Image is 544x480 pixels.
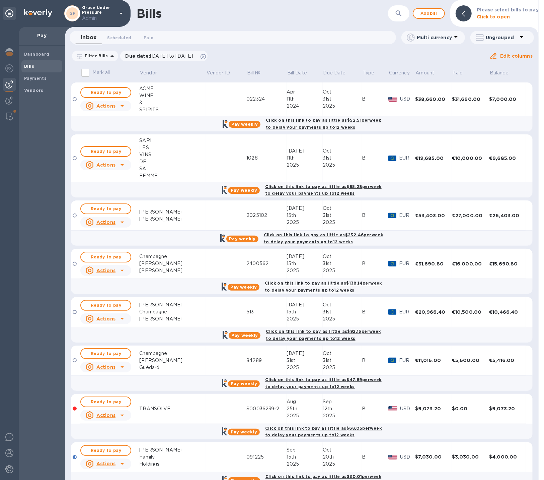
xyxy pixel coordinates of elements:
span: Vendor ID [207,69,239,76]
div: 15th [287,454,323,461]
b: Pay weekly [231,333,258,338]
div: Oct [323,301,362,308]
span: Currency [389,69,410,76]
div: €5,416.00 [489,357,526,364]
div: 31st [323,357,362,364]
div: 2025 [287,315,323,322]
div: 2025102 [246,212,287,219]
div: 15th [287,212,323,219]
div: 022324 [246,96,287,103]
div: 25th [287,405,323,412]
div: 31st [323,155,362,162]
div: SARL [139,137,206,144]
p: Ungrouped [486,34,518,41]
div: 11th [287,96,323,103]
div: €26,403.00 [489,212,526,219]
div: 2025 [323,219,362,226]
span: Ready to pay [86,147,125,156]
div: [DATE] [287,350,323,357]
button: Addbill [413,8,445,19]
div: 2025 [287,461,323,468]
span: Ready to pay [86,88,125,97]
p: Pay [24,32,60,39]
div: $4,000.00 [489,454,526,460]
div: €27,000.00 [452,212,489,219]
div: $7,030.00 [415,454,452,460]
div: Oct [323,350,362,357]
div: Oct [323,205,362,212]
div: 20th [323,454,362,461]
div: [DATE] [287,301,323,308]
img: USD [388,455,397,460]
b: Please select bills to pay [477,7,539,12]
div: €10,500.00 [452,309,489,315]
b: Click on this link to pay as little as $47.69 per week to delay your payments up to 12 weeks [265,377,381,389]
div: $0.00 [452,405,489,412]
p: Multi currency [417,34,452,41]
div: SPIRITS [139,106,206,113]
p: EUR [399,357,415,364]
p: EUR [399,308,415,315]
div: 31st [323,260,362,267]
img: Foreign exchange [5,64,13,72]
p: Type [363,69,375,76]
u: Actions [96,364,115,370]
div: 15th [287,308,323,315]
p: EUR [399,260,415,267]
span: Amount [416,69,443,76]
u: Actions [96,162,115,168]
b: Click on this link to pay as little as $138.14 per week to delay your payments up to 12 weeks [265,281,382,293]
u: Actions [96,413,115,418]
div: 513 [246,308,287,315]
p: USD [400,405,415,412]
p: EUR [399,212,415,219]
div: [PERSON_NAME] [139,216,206,223]
span: Type [363,69,383,76]
div: €31,690.80 [415,260,452,267]
div: TRANSOLVE [139,405,206,412]
div: SA [139,165,206,172]
b: Vendors [24,88,44,93]
div: 2025 [323,364,362,371]
button: Ready to pay [80,252,131,262]
div: Oct [323,147,362,155]
b: Payments [24,76,47,81]
img: Logo [24,9,52,17]
div: Bill [362,308,388,315]
div: $7,000.00 [489,96,526,103]
div: 2025 [323,103,362,110]
div: Sep [287,446,323,454]
div: Sep [323,398,362,405]
b: Click on this link to pay as little as $52.51 per week to delay your payments up to 12 weeks [266,118,381,130]
b: Pay weekly [230,285,257,290]
div: 84289 [246,357,287,364]
div: $31,660.00 [452,96,489,103]
button: Ready to pay [80,300,131,311]
div: 2024 [287,103,323,110]
div: WINE [139,92,206,99]
div: $9,073.20 [415,405,452,412]
div: Oct [323,88,362,96]
div: €5,600.00 [452,357,489,364]
b: GP [69,11,76,16]
b: Pay weekly [231,429,257,434]
div: 15th [287,260,323,267]
span: Paid [453,69,472,76]
p: USD [400,454,415,461]
div: VINS [139,151,206,158]
div: €19,685.00 [415,155,452,162]
p: USD [400,96,415,103]
div: 2025 [323,267,362,274]
div: 2025 [287,219,323,226]
span: Bill № [247,69,269,76]
div: Aug [287,398,323,405]
span: Bill Date [287,69,316,76]
div: ACME [139,85,206,92]
p: Vendor [140,69,157,76]
p: EUR [399,155,415,162]
div: [DATE] [287,205,323,212]
div: 31st [323,212,362,219]
b: Dashboard [24,52,50,57]
div: 1028 [246,155,287,162]
div: [PERSON_NAME] [139,301,206,308]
